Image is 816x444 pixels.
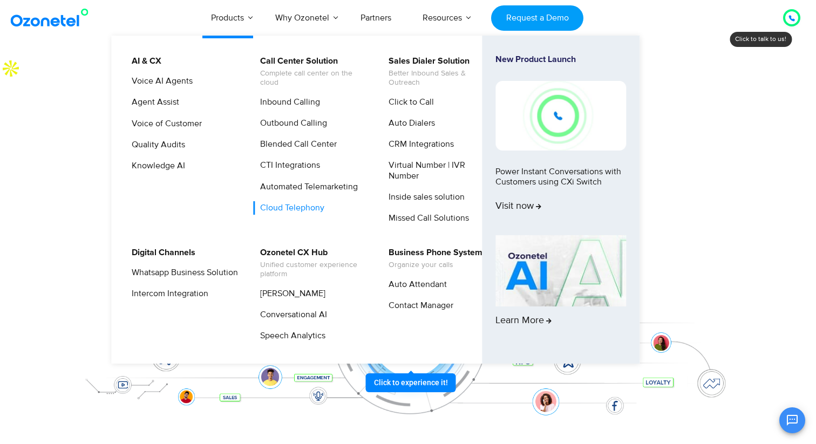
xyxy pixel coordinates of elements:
a: AI & CX [125,54,163,68]
a: Auto Dialers [382,117,437,130]
div: Orchestrate Intelligent [71,90,745,125]
a: Ozonetel CX HubUnified customer experience platform [253,246,368,281]
a: Speech Analytics [253,329,327,343]
a: Knowledge AI [125,159,187,173]
div: Customer Experiences [71,118,745,170]
a: Outbound Calling [253,117,329,130]
a: Whatsapp Business Solution [125,266,240,279]
a: Inbound Calling [253,95,322,109]
a: CTI Integrations [253,159,322,172]
a: Missed Call Solutions [382,211,471,225]
button: Open chat [779,407,805,433]
div: Turn every conversation into a growth engine for your enterprise. [71,170,745,182]
a: Sales Dialer SolutionBetter Inbound Sales & Outreach [382,54,497,89]
span: Organize your calls [389,261,482,270]
a: Auto Attendant [382,278,448,291]
a: Voice of Customer [125,117,203,131]
span: Complete call center on the cloud [260,69,366,87]
a: Request a Demo [491,5,583,31]
span: Visit now [495,201,541,213]
img: AI [495,235,626,306]
img: New-Project-17.png [495,81,626,150]
span: Better Inbound Sales & Outreach [389,69,495,87]
a: Quality Audits [125,138,187,152]
span: Unified customer experience platform [260,261,366,279]
a: Click to Call [382,95,436,109]
a: Business Phone SystemOrganize your calls [382,246,484,271]
a: Call Center SolutionComplete call center on the cloud [253,54,368,89]
a: Conversational AI [253,308,329,322]
a: Cloud Telephony [253,201,326,215]
a: CRM Integrations [382,138,455,151]
a: Voice AI Agents [125,74,194,88]
a: Virtual Number | IVR Number [382,159,497,182]
a: Intercom Integration [125,287,210,300]
span: Learn More [495,315,552,327]
a: Contact Manager [382,299,455,312]
a: New Product LaunchPower Instant Conversations with Customers using CXi SwitchVisit now [495,54,626,231]
a: Blended Call Center [253,138,338,151]
a: Agent Assist [125,95,181,109]
a: Digital Channels [125,246,197,259]
a: Learn More [495,235,626,345]
a: Automated Telemarketing [253,180,359,194]
a: Inside sales solution [382,190,466,204]
a: [PERSON_NAME] [253,287,327,300]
